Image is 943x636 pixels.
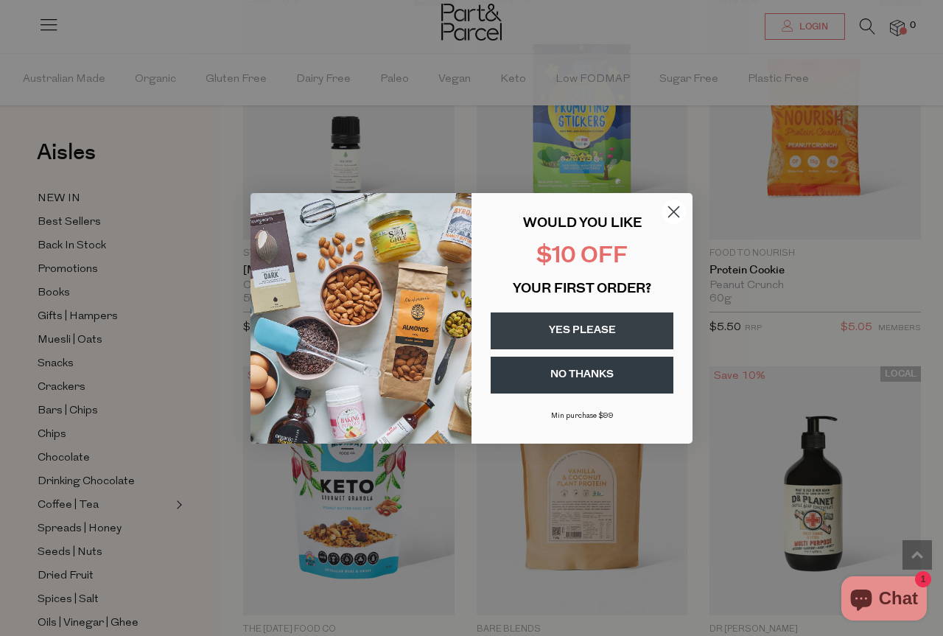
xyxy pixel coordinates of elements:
img: 43fba0fb-7538-40bc-babb-ffb1a4d097bc.jpeg [250,193,471,444]
span: WOULD YOU LIKE [523,217,642,231]
span: $10 OFF [536,245,628,268]
inbox-online-store-chat: Shopify online store chat [837,576,931,624]
button: YES PLEASE [491,312,673,349]
span: Min purchase $99 [551,412,614,420]
span: YOUR FIRST ORDER? [513,283,651,296]
button: Close dialog [661,199,687,225]
button: NO THANKS [491,357,673,394]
